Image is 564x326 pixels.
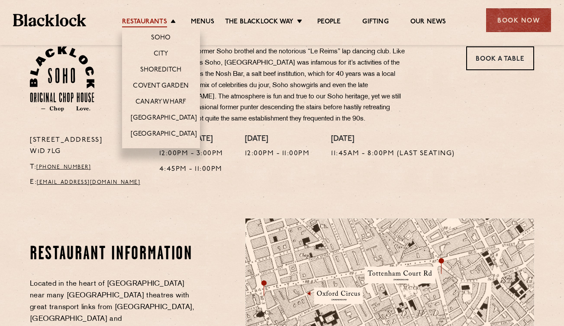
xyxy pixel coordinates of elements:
a: Our News [410,18,446,27]
div: Book Now [486,8,551,32]
p: 12:00pm - 3:00pm [159,148,223,160]
a: The Blacklock Way [225,18,293,27]
a: Book a Table [466,46,534,70]
a: City [154,50,168,59]
h2: Restaurant information [30,244,196,265]
a: [GEOGRAPHIC_DATA] [131,114,197,124]
h4: [DATE] [245,135,310,144]
p: Housed in a former Soho brothel and the notorious “Le Reims” lap dancing club. Like much of 1950s... [159,46,415,125]
p: [STREET_ADDRESS] W1D 7LG [30,135,146,157]
img: Soho-stamp-default.svg [30,46,94,111]
a: People [317,18,341,27]
p: 11:45am - 8:00pm (Last seating) [331,148,455,160]
img: BL_Textured_Logo-footer-cropped.svg [13,14,86,26]
a: Shoreditch [140,66,182,75]
a: Soho [151,34,171,43]
p: E: [30,177,146,188]
a: [EMAIL_ADDRESS][DOMAIN_NAME] [37,180,140,185]
p: 4:45pm - 11:00pm [159,164,223,175]
a: [GEOGRAPHIC_DATA] [131,130,197,140]
a: [PHONE_NUMBER] [36,165,91,170]
h4: [DATE] [331,135,455,144]
a: Restaurants [122,18,167,27]
a: Gifting [362,18,388,27]
a: Menus [191,18,214,27]
a: Canary Wharf [135,98,186,108]
p: T: [30,162,146,173]
p: 12:00pm - 11:00pm [245,148,310,160]
a: Covent Garden [133,82,189,91]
